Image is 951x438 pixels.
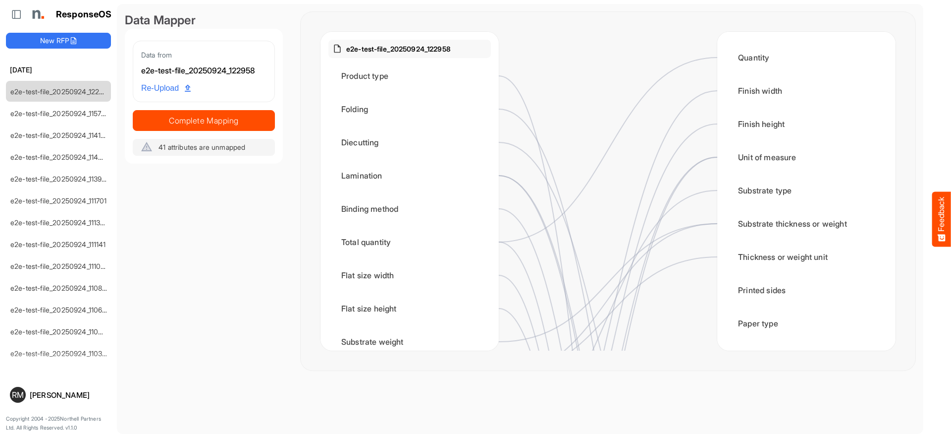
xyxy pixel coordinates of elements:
h1: ResponseOS [56,9,112,20]
a: e2e-test-file_20250924_111359 [10,218,108,227]
div: Material brand [725,341,888,372]
div: Finish height [725,109,888,139]
a: e2e-test-file_20250924_113916 [10,175,108,183]
div: Substrate thickness or weight [725,208,888,239]
h6: [DATE] [6,64,111,75]
p: Copyright 2004 - 2025 Northell Partners Ltd. All Rights Reserved. v 1.1.0 [6,415,111,432]
a: e2e-test-file_20250924_122958 [10,87,111,96]
div: Lamination [328,160,491,191]
div: Printed sides [725,275,888,306]
div: Finish width [725,75,888,106]
a: e2e-test-file_20250924_111033 [10,262,109,270]
div: Flat size height [328,293,491,324]
a: e2e-test-file_20250924_110803 [10,284,111,292]
div: Data from [141,49,266,61]
a: e2e-test-file_20250924_110646 [10,306,111,314]
a: e2e-test-file_20250924_111701 [10,196,107,205]
img: Northell [27,4,47,24]
span: Complete Mapping [133,114,274,127]
div: Product type [328,61,491,91]
a: e2e-test-file_20250924_115731 [10,109,108,118]
div: Flat size width [328,260,491,291]
a: e2e-test-file_20250924_114020 [10,153,111,161]
button: Complete Mapping [133,110,275,131]
div: Data Mapper [125,12,283,29]
a: e2e-test-file_20250924_111141 [10,240,106,249]
div: Substrate type [725,175,888,206]
a: e2e-test-file_20250924_110422 [10,327,111,336]
div: Binding method [328,193,491,224]
div: e2e-test-file_20250924_122958 [141,64,266,77]
span: 41 attributes are unmapped [158,143,245,151]
button: Feedback [932,191,951,247]
a: Re-Upload [137,79,195,98]
div: Substrate weight [328,326,491,357]
div: Paper type [725,308,888,339]
span: RM [12,391,24,399]
div: Quantity [725,42,888,73]
div: Total quantity [328,227,491,257]
div: Diecutting [328,127,491,158]
div: Thickness or weight unit [725,242,888,272]
div: Unit of measure [725,142,888,173]
button: New RFP [6,33,111,49]
div: Folding [328,94,491,125]
div: [PERSON_NAME] [30,391,107,399]
span: Re-Upload [141,82,191,95]
a: e2e-test-file_20250924_110305 [10,349,111,358]
p: e2e-test-file_20250924_122958 [346,44,451,54]
a: e2e-test-file_20250924_114134 [10,131,109,139]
